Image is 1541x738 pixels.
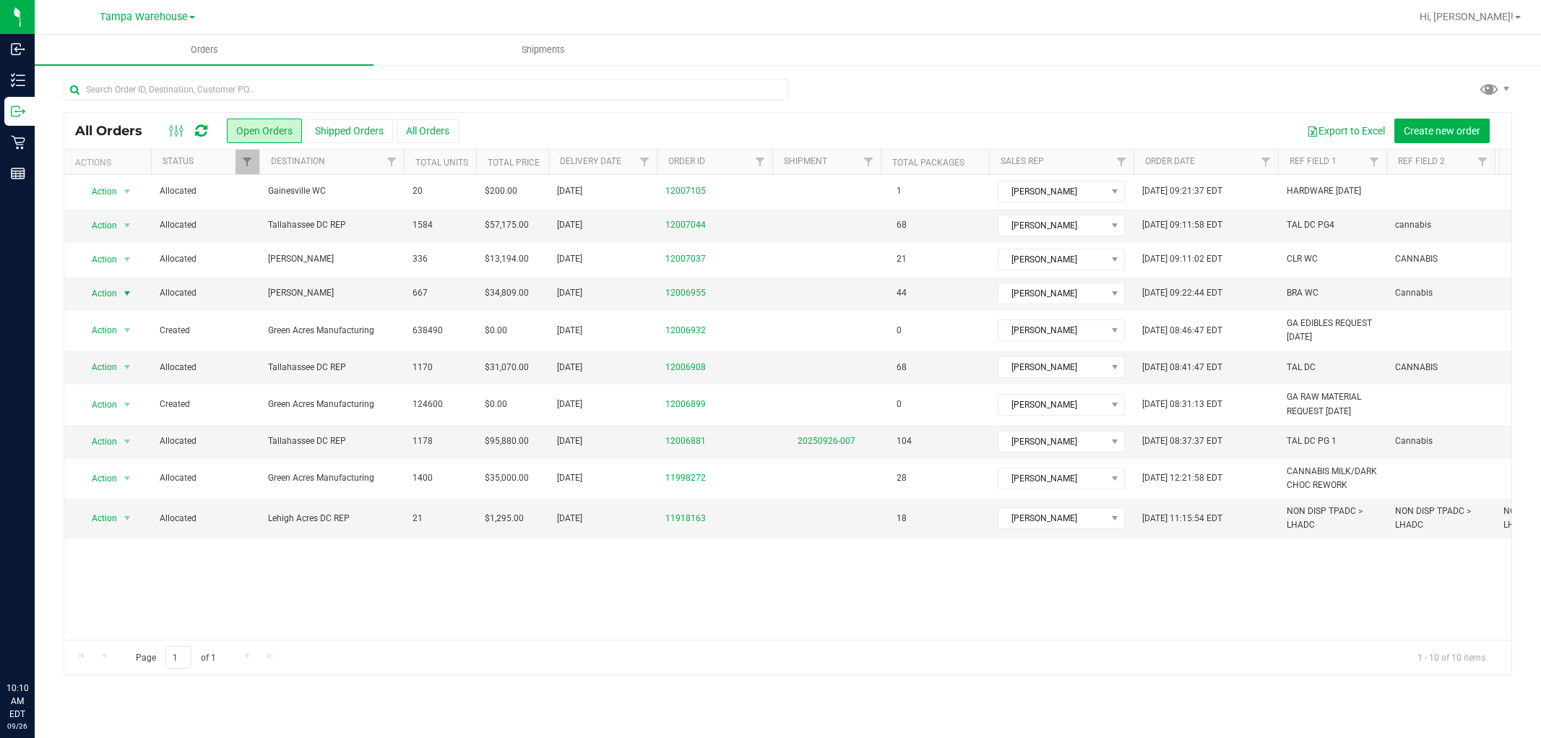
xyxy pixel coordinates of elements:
a: Shipment [784,156,827,166]
span: select [118,320,137,340]
span: Green Acres Manufacturing [268,398,395,411]
button: All Orders [397,119,459,143]
span: select [118,357,137,377]
span: 667 [413,286,428,300]
span: Allocated [160,286,251,300]
div: Actions [75,158,145,168]
span: $0.00 [485,324,507,338]
span: [DATE] 09:11:02 EDT [1142,252,1222,266]
span: GA RAW MATERIAL REQUEST [DATE] [1287,390,1378,418]
a: 12006955 [665,286,706,300]
span: 104 [889,431,919,452]
span: Lehigh Acres DC REP [268,512,395,525]
inline-svg: Retail [11,135,25,150]
span: CANNABIS [1395,361,1438,374]
span: [DATE] [557,286,582,300]
span: Tallahassee DC REP [268,361,395,374]
span: BRA WC [1287,286,1318,300]
span: select [118,249,137,270]
a: Ref Field 1 [1290,156,1337,166]
span: CANNABIS MILK/DARK CHOC REWORK [1287,465,1378,492]
span: select [118,283,137,304]
a: Order Date [1145,156,1195,166]
span: [DATE] 08:41:47 EDT [1142,361,1222,374]
span: Action [79,395,118,415]
span: CANNABIS [1395,252,1438,266]
span: HARDWARE [DATE] [1287,184,1361,198]
a: Filter [857,150,881,174]
span: [DATE] [557,434,582,448]
span: $200.00 [485,184,517,198]
span: 18 [889,508,914,529]
span: Gainesville WC [268,184,395,198]
a: Filter [633,150,657,174]
span: 21 [413,512,423,525]
span: [DATE] 08:37:37 EDT [1142,434,1222,448]
a: Shipments [374,35,712,65]
a: Delivery Date [560,156,621,166]
span: [PERSON_NAME] [998,320,1106,340]
span: Orders [171,43,238,56]
span: [PERSON_NAME] [998,215,1106,236]
a: 12006881 [665,434,706,448]
span: [DATE] 09:22:44 EDT [1142,286,1222,300]
span: 336 [413,252,428,266]
span: [DATE] 09:11:58 EDT [1142,218,1222,232]
span: Cannabis [1395,286,1433,300]
inline-svg: Inbound [11,42,25,56]
inline-svg: Outbound [11,104,25,119]
span: [DATE] [557,324,582,338]
span: [PERSON_NAME] [998,395,1106,415]
span: TAL DC PG4 [1287,218,1334,232]
span: [DATE] 12:21:58 EDT [1142,471,1222,485]
span: Action [79,320,118,340]
span: 21 [889,249,914,270]
span: Tampa Warehouse [100,11,188,23]
span: Action [79,283,118,304]
span: Action [79,432,118,452]
span: select [118,432,137,452]
a: 12006932 [665,324,706,338]
span: [DATE] [557,398,582,411]
span: 1400 [413,471,433,485]
a: Total Packages [892,158,964,168]
span: [PERSON_NAME] [268,252,395,266]
span: Action [79,215,118,236]
iframe: Resource center [14,622,58,666]
p: 09/26 [7,721,28,731]
span: $95,880.00 [485,434,529,448]
span: 124600 [413,398,443,411]
a: 12007044 [665,218,706,232]
a: Filter [236,150,259,174]
span: Cannabis [1395,434,1433,448]
span: 1 [889,181,909,202]
a: Filter [380,150,404,174]
span: 20 [413,184,423,198]
span: Hi, [PERSON_NAME]! [1420,11,1514,22]
input: 1 [165,646,191,669]
span: select [118,215,137,236]
a: Sales Rep [1001,156,1044,166]
span: 0 [889,320,909,341]
span: [PERSON_NAME] [998,432,1106,452]
span: [PERSON_NAME] [998,181,1106,202]
a: Filter [1254,150,1278,174]
span: 28 [889,468,914,489]
span: Allocated [160,184,251,198]
a: 11998272 [665,471,706,485]
a: 12007105 [665,184,706,198]
span: select [118,181,137,202]
span: select [118,468,137,489]
span: [DATE] [557,252,582,266]
span: 1 - 10 of 10 items [1406,646,1497,668]
span: [DATE] 08:31:13 EDT [1142,398,1222,411]
span: Tallahassee DC REP [268,218,395,232]
a: Total Price [488,158,540,168]
input: Search Order ID, Destination, Customer PO... [64,79,788,100]
span: $57,175.00 [485,218,529,232]
span: 0 [889,394,909,415]
span: select [118,395,137,415]
a: 12006908 [665,361,706,374]
span: GA EDIBLES REQUEST [DATE] [1287,317,1378,344]
span: Action [79,181,118,202]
